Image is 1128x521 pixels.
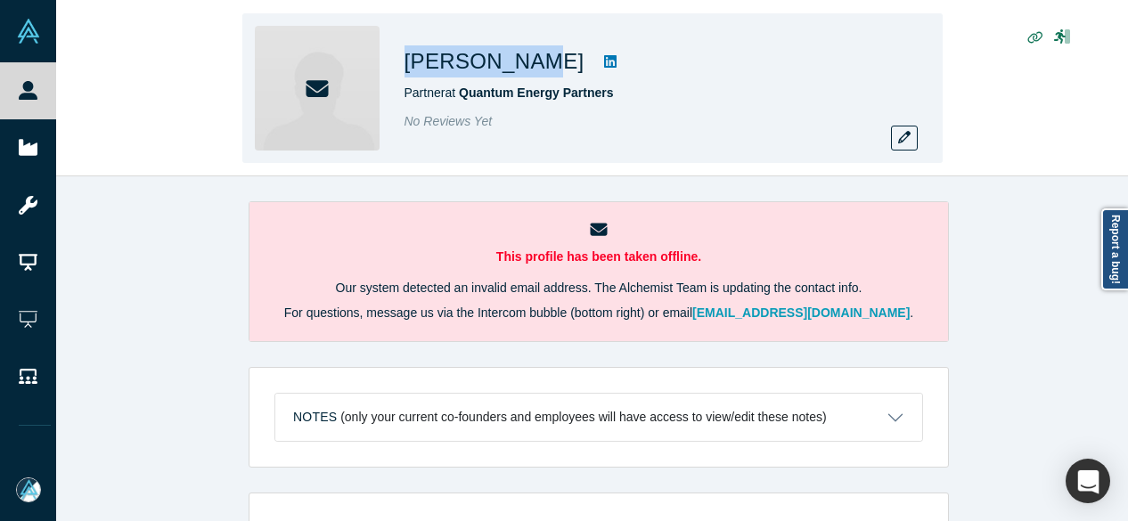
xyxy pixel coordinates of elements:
[16,477,41,502] img: Mia Scott's Account
[274,248,923,266] p: This profile has been taken offline.
[405,85,614,100] span: Partner at
[459,85,614,100] a: Quantum Energy Partners
[274,304,923,322] p: For questions, message us via the Intercom bubble (bottom right) or email .
[1101,208,1128,290] a: Report a bug!
[274,279,923,297] p: Our system detected an invalid email address. The Alchemist Team is updating the contact info.
[293,408,337,427] h3: Notes
[405,45,584,77] h1: [PERSON_NAME]
[340,410,827,425] p: (only your current co-founders and employees will have access to view/edit these notes)
[692,305,910,320] a: [EMAIL_ADDRESS][DOMAIN_NAME]
[16,19,41,44] img: Alchemist Vault Logo
[405,114,493,128] span: No Reviews Yet
[275,394,922,441] button: Notes (only your current co-founders and employees will have access to view/edit these notes)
